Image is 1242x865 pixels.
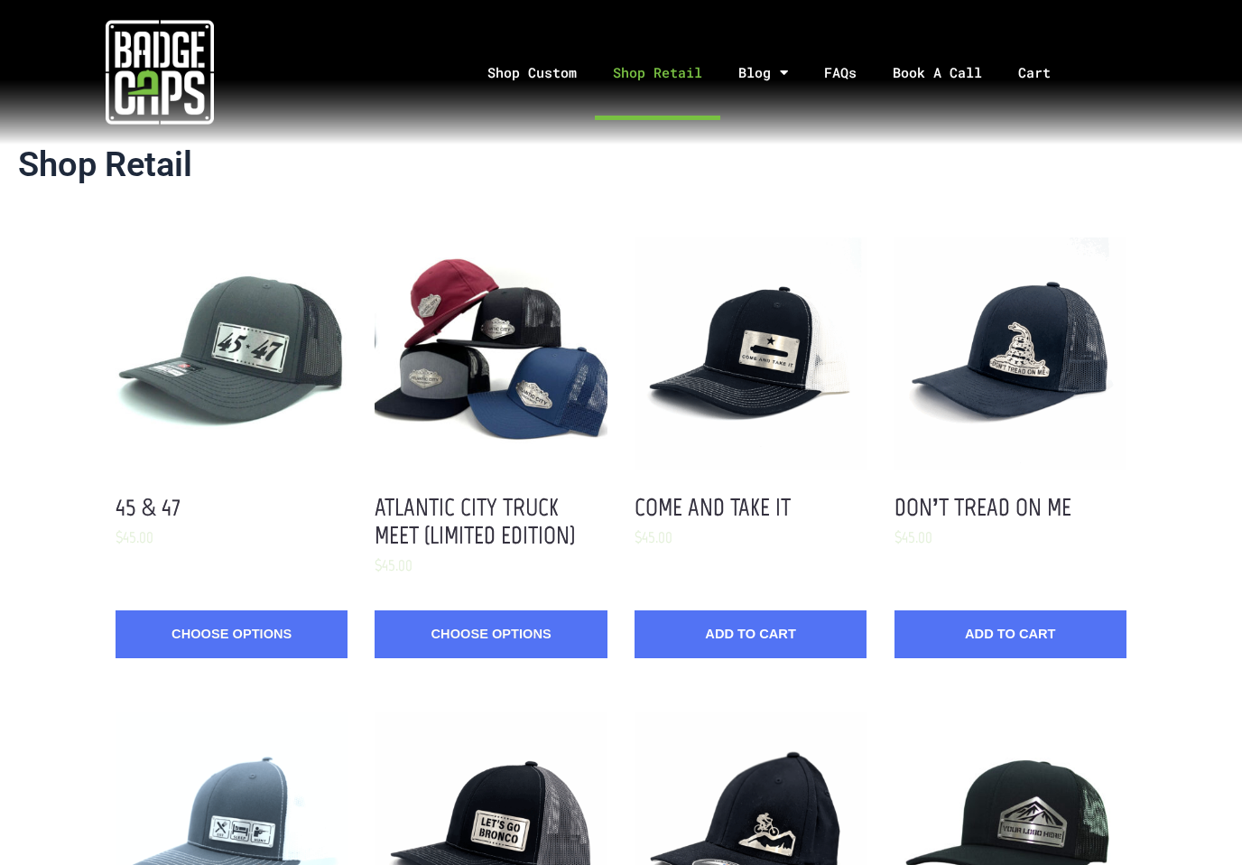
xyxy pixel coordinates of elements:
span: $45.00 [894,527,932,547]
a: Cart [1000,25,1091,120]
a: Shop Retail [595,25,720,120]
span: $45.00 [116,527,153,547]
button: Add to Cart [894,610,1126,658]
h1: Shop Retail [18,144,1224,186]
a: Don’t Tread on Me [894,492,1072,522]
span: $45.00 [375,555,412,575]
button: Atlantic City Truck Meet Hat Options [375,237,607,470]
a: Atlantic City Truck Meet (Limited Edition) [375,492,575,550]
a: FAQs [806,25,875,120]
img: badgecaps white logo with green acccent [106,18,214,126]
a: 45 & 47 [116,492,181,522]
a: Book A Call [875,25,1000,120]
a: Come and Take It [635,492,791,522]
a: Choose Options [116,610,348,658]
span: $45.00 [635,527,672,547]
a: Blog [720,25,806,120]
a: Choose Options [375,610,607,658]
a: Shop Custom [469,25,595,120]
button: Add to Cart [635,610,867,658]
nav: Menu [319,25,1242,120]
